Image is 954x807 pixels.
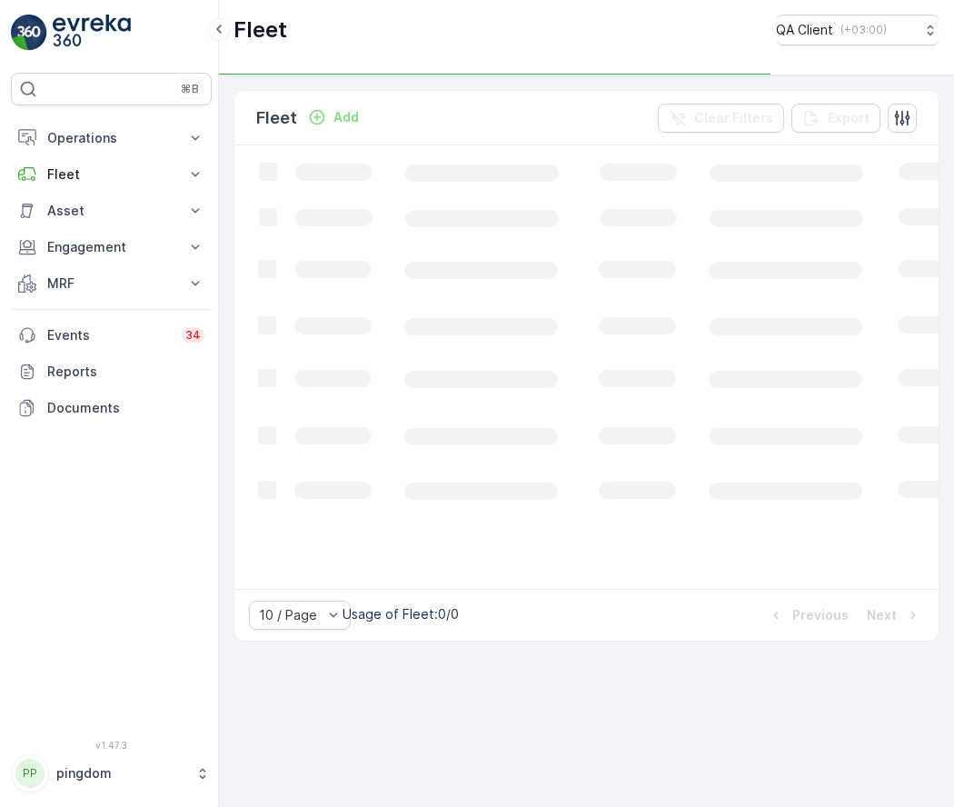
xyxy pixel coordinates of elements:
[11,120,212,156] button: Operations
[11,740,212,751] span: v 1.47.3
[47,202,175,220] p: Asset
[11,229,212,265] button: Engagement
[11,354,212,390] a: Reports
[792,606,849,624] p: Previous
[47,399,204,417] p: Documents
[185,328,201,343] p: 34
[776,15,939,45] button: QA Client(+03:00)
[301,106,366,128] button: Add
[867,606,897,624] p: Next
[56,764,186,782] p: pingdom
[343,605,459,623] p: Usage of Fleet : 0/0
[15,759,45,788] div: PP
[256,105,297,131] p: Fleet
[47,238,175,256] p: Engagement
[776,21,833,39] p: QA Client
[11,193,212,229] button: Asset
[865,604,924,626] button: Next
[840,23,887,37] p: ( +03:00 )
[11,317,212,354] a: Events34
[11,390,212,426] a: Documents
[47,165,175,184] p: Fleet
[47,274,175,293] p: MRF
[765,604,850,626] button: Previous
[181,82,199,96] p: ⌘B
[694,109,773,127] p: Clear Filters
[791,104,880,133] button: Export
[11,15,47,51] img: logo
[53,15,131,51] img: logo_light-DOdMpM7g.png
[47,326,171,344] p: Events
[234,15,287,45] p: Fleet
[828,109,870,127] p: Export
[47,129,175,147] p: Operations
[333,108,359,126] p: Add
[11,156,212,193] button: Fleet
[658,104,784,133] button: Clear Filters
[11,754,212,792] button: PPpingdom
[47,363,204,381] p: Reports
[11,265,212,302] button: MRF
